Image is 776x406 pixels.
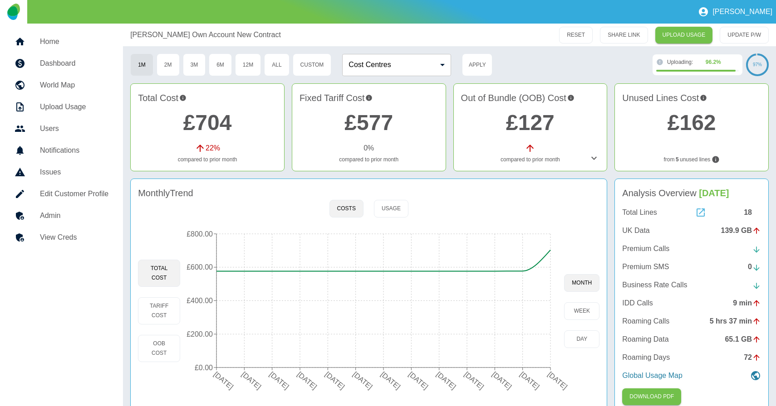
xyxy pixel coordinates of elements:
[40,101,108,112] h5: Upload Usage
[744,207,761,218] div: 18
[622,207,657,218] p: Total Lines
[622,298,761,309] a: IDD Calls9 min
[622,352,761,363] a: Roaming Days72
[138,335,180,362] button: OOB Cost
[407,370,430,391] tspan: [DATE]
[462,53,492,76] button: Apply
[179,91,187,105] svg: This is the total charges incurred over 1 months
[187,297,213,304] tspan: £400.00
[352,370,374,391] tspan: [DATE]
[600,27,648,43] button: SHARE LINK
[622,261,761,272] a: Premium SMS0
[7,31,116,53] a: Home
[300,155,438,164] p: compared to prior month
[157,53,180,76] button: 2M
[712,8,772,16] p: [PERSON_NAME]
[138,260,180,287] button: Total Cost
[329,200,363,217] button: Costs
[668,111,716,135] a: £162
[546,370,569,391] tspan: [DATE]
[240,370,263,391] tspan: [DATE]
[40,36,108,47] h5: Home
[344,111,393,135] a: £577
[622,334,668,345] p: Roaming Data
[195,364,213,372] tspan: £0.00
[710,316,761,327] div: 5 hrs 37 min
[622,280,761,290] a: Business Rate Calls
[209,53,232,76] button: 6M
[40,188,108,199] h5: Edit Customer Profile
[235,53,261,76] button: 12M
[699,188,729,198] span: [DATE]
[676,155,679,164] b: 5
[379,370,402,391] tspan: [DATE]
[656,58,663,66] svg: The information in the dashboard may be incomplete until finished.
[622,370,683,381] p: Global Usage Map
[183,53,206,76] button: 3M
[7,140,116,161] a: Notifications
[300,91,438,105] h4: Fixed Tariff Cost
[130,29,281,40] a: [PERSON_NAME] Own Account New Contract
[187,330,213,338] tspan: £200.00
[40,232,108,243] h5: View Creds
[7,227,116,248] a: View Creds
[700,91,707,105] svg: Potential saving if surplus lines removed at contract renewal
[187,230,213,238] tspan: £800.00
[753,62,762,67] text: 97%
[564,302,599,320] button: week
[7,205,116,227] a: Admin
[264,53,289,76] button: All
[183,111,232,135] a: £704
[622,243,761,254] a: Premium Calls
[491,370,513,391] tspan: [DATE]
[7,183,116,205] a: Edit Customer Profile
[7,118,116,140] a: Users
[564,330,599,348] button: day
[622,155,761,164] p: from unused lines
[694,3,776,21] button: [PERSON_NAME]
[40,80,108,91] h5: World Map
[268,370,291,391] tspan: [DATE]
[40,58,108,69] h5: Dashboard
[622,186,761,200] h4: Analysis Overview
[720,27,769,43] button: UPDATE P/W
[744,352,761,363] div: 72
[622,334,761,345] a: Roaming Data65.1 GB
[138,297,180,324] button: Tariff Cost
[622,280,687,290] p: Business Rate Calls
[622,225,761,236] a: UK Data139.9 GB
[293,53,332,76] button: Custom
[40,123,108,134] h5: Users
[721,225,761,236] div: 139.9 GB
[655,27,713,43] a: UPLOAD USAGE
[40,167,108,178] h5: Issues
[706,58,721,66] div: 96.2 %
[7,74,116,96] a: World Map
[667,58,739,66] div: Uploading:
[363,143,374,154] p: 0 %
[748,261,761,272] div: 0
[733,298,761,309] div: 9 min
[559,27,593,43] button: RESET
[7,161,116,183] a: Issues
[622,316,761,327] a: Roaming Calls5 hrs 37 min
[506,111,555,135] a: £127
[622,261,669,272] p: Premium SMS
[374,200,408,217] button: Usage
[138,186,193,200] h4: Monthly Trend
[567,91,575,105] svg: Costs outside of your fixed tariff
[7,96,116,118] a: Upload Usage
[296,370,319,391] tspan: [DATE]
[435,370,458,391] tspan: [DATE]
[622,388,681,405] button: Click here to download the most recent invoice. If the current month’s invoice is unavailable, th...
[712,155,720,164] svg: Lines not used during your chosen timeframe. If multiple months selected only lines never used co...
[564,274,599,292] button: month
[187,263,213,271] tspan: £600.00
[461,91,600,105] h4: Out of Bundle (OOB) Cost
[622,225,649,236] p: UK Data
[212,370,235,391] tspan: [DATE]
[40,210,108,221] h5: Admin
[40,145,108,156] h5: Notifications
[622,298,653,309] p: IDD Calls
